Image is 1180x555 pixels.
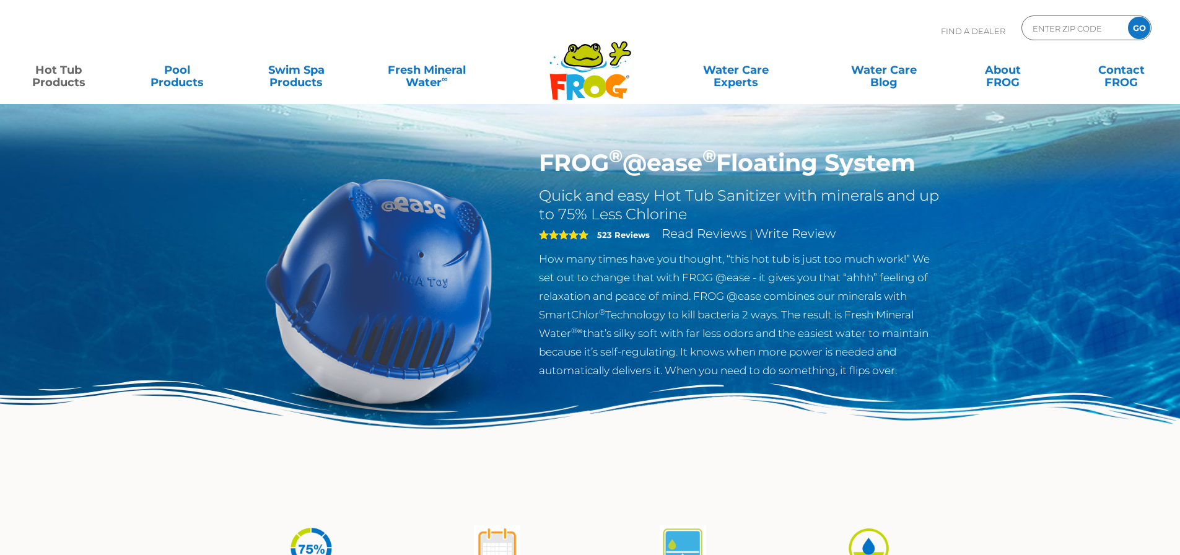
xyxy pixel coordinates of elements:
p: Find A Dealer [941,15,1005,46]
h2: Quick and easy Hot Tub Sanitizer with minerals and up to 75% Less Chlorine [539,186,943,224]
p: How many times have you thought, “this hot tub is just too much work!” We set out to change that ... [539,250,943,380]
a: Write Review [755,226,836,241]
a: Swim SpaProducts [250,58,343,82]
a: PoolProducts [131,58,224,82]
img: hot-tub-product-atease-system.png [237,149,521,432]
sup: ® [599,307,605,317]
a: Read Reviews [662,226,747,241]
sup: ®∞ [571,326,583,335]
img: Frog Products Logo [543,25,638,100]
a: Water CareExperts [661,58,811,82]
h1: FROG @ease Floating System [539,149,943,177]
sup: ® [609,145,623,167]
a: ContactFROG [1075,58,1168,82]
span: | [750,229,753,240]
strong: 523 Reviews [597,230,650,240]
a: Hot TubProducts [12,58,105,82]
sup: ∞ [442,74,448,84]
sup: ® [702,145,716,167]
a: AboutFROG [956,58,1049,82]
a: Fresh MineralWater∞ [369,58,484,82]
a: Water CareBlog [837,58,930,82]
span: 5 [539,230,588,240]
input: GO [1128,17,1150,39]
